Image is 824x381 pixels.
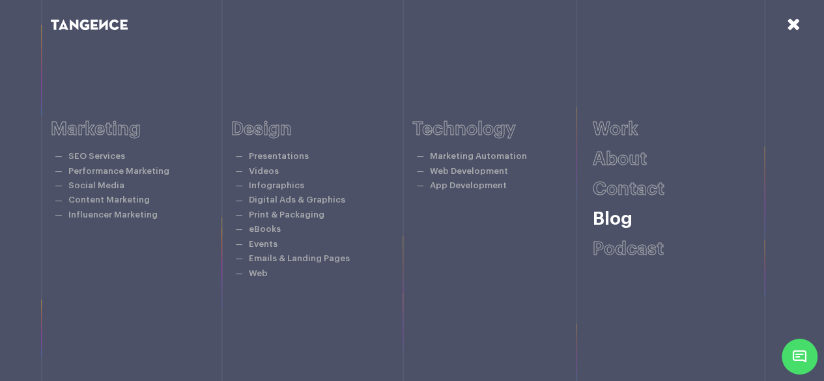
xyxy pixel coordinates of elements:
[412,119,593,139] h6: Technology
[430,181,507,190] a: App Development
[593,180,664,198] a: Contact
[249,152,309,160] a: Presentations
[68,167,169,175] a: Performance Marketing
[68,210,158,219] a: Influencer Marketing
[249,240,277,248] a: Events
[68,195,150,204] a: Content Marketing
[430,152,527,160] a: Marketing Automation
[249,269,268,277] a: Web
[68,152,125,160] a: SEO Services
[782,339,817,374] span: Chat Widget
[593,150,647,168] a: About
[430,167,508,175] a: Web Development
[249,167,279,175] a: Videos
[249,181,304,190] a: Infographics
[249,210,324,219] a: Print & Packaging
[51,119,232,139] h6: Marketing
[593,240,664,258] a: Podcast
[249,195,345,204] a: Digital Ads & Graphics
[593,210,632,228] a: Blog
[249,254,350,262] a: Emails & Landing Pages
[68,181,124,190] a: Social Media
[231,119,412,139] h6: Design
[593,120,638,138] a: Work
[249,225,281,233] a: eBooks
